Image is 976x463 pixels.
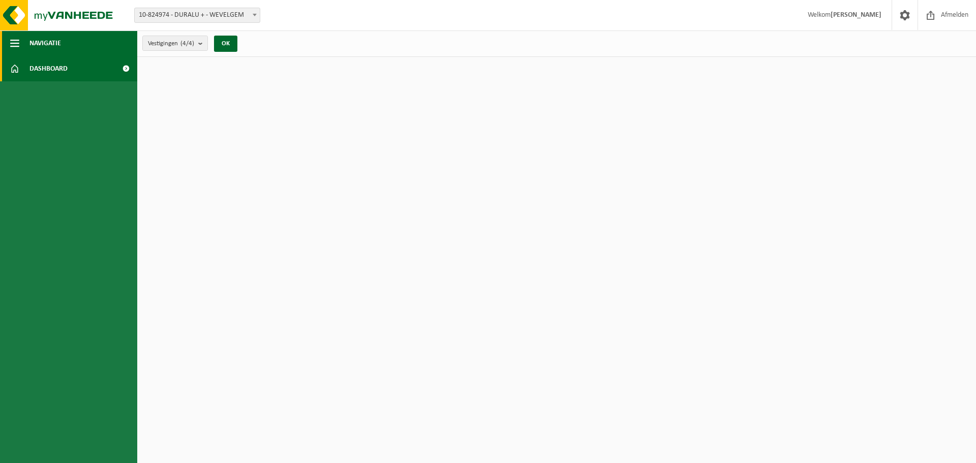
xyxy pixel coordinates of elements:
span: Vestigingen [148,36,194,51]
span: 10-824974 - DURALU + - WEVELGEM [135,8,260,22]
button: OK [214,36,237,52]
count: (4/4) [180,40,194,47]
button: Vestigingen(4/4) [142,36,208,51]
span: 10-824974 - DURALU + - WEVELGEM [134,8,260,23]
span: Dashboard [29,56,68,81]
strong: [PERSON_NAME] [831,11,881,19]
span: Navigatie [29,30,61,56]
